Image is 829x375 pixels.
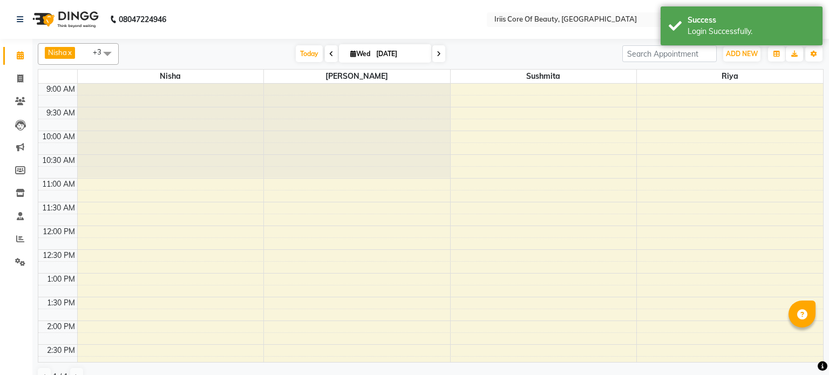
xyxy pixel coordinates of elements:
[67,48,72,57] a: x
[28,4,101,35] img: logo
[451,70,637,83] span: Sushmita
[637,70,823,83] span: Riya
[688,15,814,26] div: Success
[348,50,373,58] span: Wed
[44,107,77,119] div: 9:30 AM
[723,46,760,62] button: ADD NEW
[296,45,323,62] span: Today
[264,70,450,83] span: [PERSON_NAME]
[44,84,77,95] div: 9:00 AM
[688,26,814,37] div: Login Successfully.
[40,250,77,261] div: 12:30 PM
[726,50,758,58] span: ADD NEW
[45,321,77,332] div: 2:00 PM
[40,155,77,166] div: 10:30 AM
[93,47,110,56] span: +3
[373,46,427,62] input: 2025-09-03
[40,179,77,190] div: 11:00 AM
[78,70,264,83] span: Nisha
[119,4,166,35] b: 08047224946
[45,345,77,356] div: 2:30 PM
[40,131,77,142] div: 10:00 AM
[40,226,77,237] div: 12:00 PM
[622,45,717,62] input: Search Appointment
[48,48,67,57] span: Nisha
[45,297,77,309] div: 1:30 PM
[40,202,77,214] div: 11:30 AM
[45,274,77,285] div: 1:00 PM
